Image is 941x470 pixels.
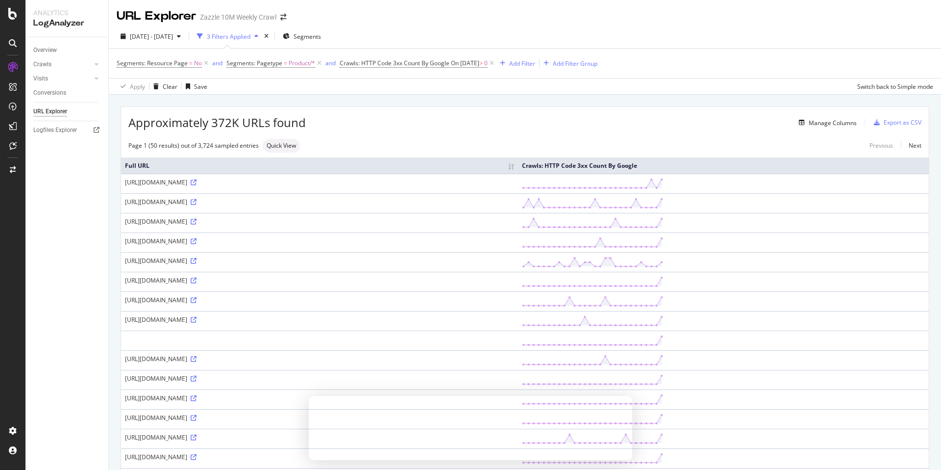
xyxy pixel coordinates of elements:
[125,276,514,285] div: [URL][DOMAIN_NAME]
[340,59,449,67] span: Crawls: HTTP Code 3xx Count By Google
[33,74,92,84] a: Visits
[117,28,185,44] button: [DATE] - [DATE]
[125,198,514,206] div: [URL][DOMAIN_NAME]
[117,78,145,94] button: Apply
[125,374,514,383] div: [URL][DOMAIN_NAME]
[33,88,66,98] div: Conversions
[284,59,287,67] span: =
[128,141,259,150] div: Page 1 (50 results) out of 3,724 sampled entries
[870,115,921,131] button: Export as CSV
[451,59,479,67] span: On [DATE]
[540,57,597,69] button: Add Filter Group
[130,32,173,41] span: [DATE] - [DATE]
[309,396,632,460] iframe: Survey from Botify
[509,59,535,68] div: Add Filter
[857,82,933,91] div: Switch back to Simple mode
[33,74,48,84] div: Visits
[267,143,296,149] span: Quick View
[117,8,196,25] div: URL Explorer
[212,59,223,67] div: and
[33,106,101,117] a: URL Explorer
[125,433,514,442] div: [URL][DOMAIN_NAME]
[200,12,276,22] div: Zazzle 10M Weekly Crawl
[289,56,315,70] span: Product/*
[33,45,101,55] a: Overview
[484,56,488,70] span: 0
[33,88,101,98] a: Conversions
[125,355,514,363] div: [URL][DOMAIN_NAME]
[479,59,483,67] span: >
[553,59,597,68] div: Add Filter Group
[279,28,325,44] button: Segments
[33,45,57,55] div: Overview
[226,59,282,67] span: Segments: Pagetype
[193,28,262,44] button: 3 Filters Applied
[908,437,931,460] iframe: Intercom live chat
[117,59,188,67] span: Segments: Resource Page
[33,8,100,18] div: Analytics
[809,119,857,127] div: Manage Columns
[901,138,921,153] a: Next
[884,118,921,127] div: Export as CSV
[33,59,51,70] div: Crawls
[207,32,250,41] div: 3 Filters Applied
[182,78,207,94] button: Save
[212,58,223,68] button: and
[33,106,67,117] div: URL Explorer
[325,58,336,68] button: and
[853,78,933,94] button: Switch back to Simple mode
[280,14,286,21] div: arrow-right-arrow-left
[125,217,514,226] div: [URL][DOMAIN_NAME]
[194,82,207,91] div: Save
[125,178,514,186] div: [URL][DOMAIN_NAME]
[33,125,77,135] div: Logfiles Explorer
[125,414,514,422] div: [URL][DOMAIN_NAME]
[128,114,306,131] span: Approximately 372K URLs found
[121,157,518,174] th: Full URL: activate to sort column ascending
[125,394,514,402] div: [URL][DOMAIN_NAME]
[149,78,177,94] button: Clear
[125,315,514,324] div: [URL][DOMAIN_NAME]
[263,139,300,153] div: neutral label
[194,56,202,70] span: No
[496,57,535,69] button: Add Filter
[795,117,857,129] button: Manage Columns
[125,237,514,245] div: [URL][DOMAIN_NAME]
[163,82,177,91] div: Clear
[125,453,514,461] div: [URL][DOMAIN_NAME]
[189,59,193,67] span: =
[33,125,101,135] a: Logfiles Explorer
[130,82,145,91] div: Apply
[262,31,271,41] div: times
[125,296,514,304] div: [URL][DOMAIN_NAME]
[518,157,929,174] th: Crawls: HTTP Code 3xx Count By Google
[325,59,336,67] div: and
[33,18,100,29] div: LogAnalyzer
[294,32,321,41] span: Segments
[33,59,92,70] a: Crawls
[125,257,514,265] div: [URL][DOMAIN_NAME]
